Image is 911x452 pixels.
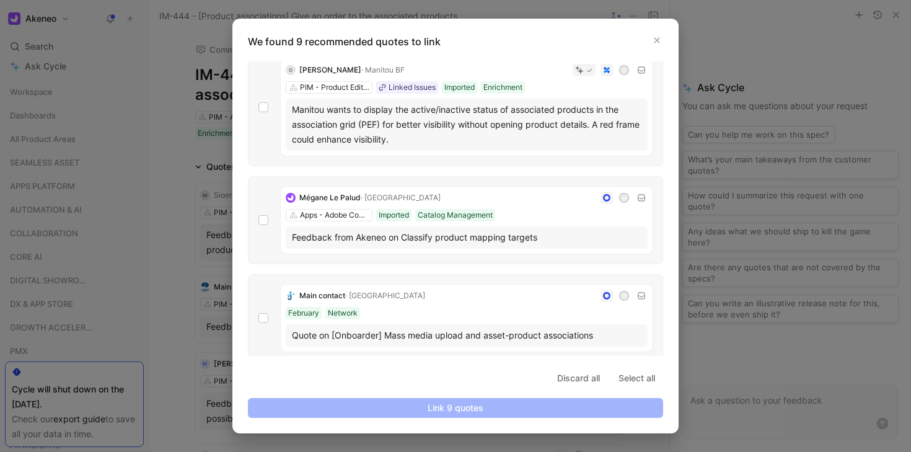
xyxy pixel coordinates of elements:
div: M [620,194,628,202]
span: · [GEOGRAPHIC_DATA] [345,291,425,300]
span: Mégane Le Palud [299,193,361,202]
div: Feedback from Akeneo on Classify product mapping targets [292,230,641,245]
span: Main contact [299,291,345,300]
div: G [286,65,296,75]
div: Quote on [Onboarder] Mass media upload and asset-product associations [292,328,641,343]
img: logo [286,193,296,203]
span: [PERSON_NAME] [299,65,361,74]
img: logo [286,291,296,301]
span: Discard all [557,371,600,386]
div: S [620,66,628,74]
span: Select all [618,371,655,386]
button: Discard all [549,368,608,388]
div: Manitou wants to display the active/inactive status of associated products in the association gri... [292,102,641,147]
span: · Manitou BF [361,65,405,74]
div: R [620,292,628,300]
p: We found 9 recommended quotes to link [248,34,671,49]
span: · [GEOGRAPHIC_DATA] [361,193,441,202]
button: Select all [610,368,663,388]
